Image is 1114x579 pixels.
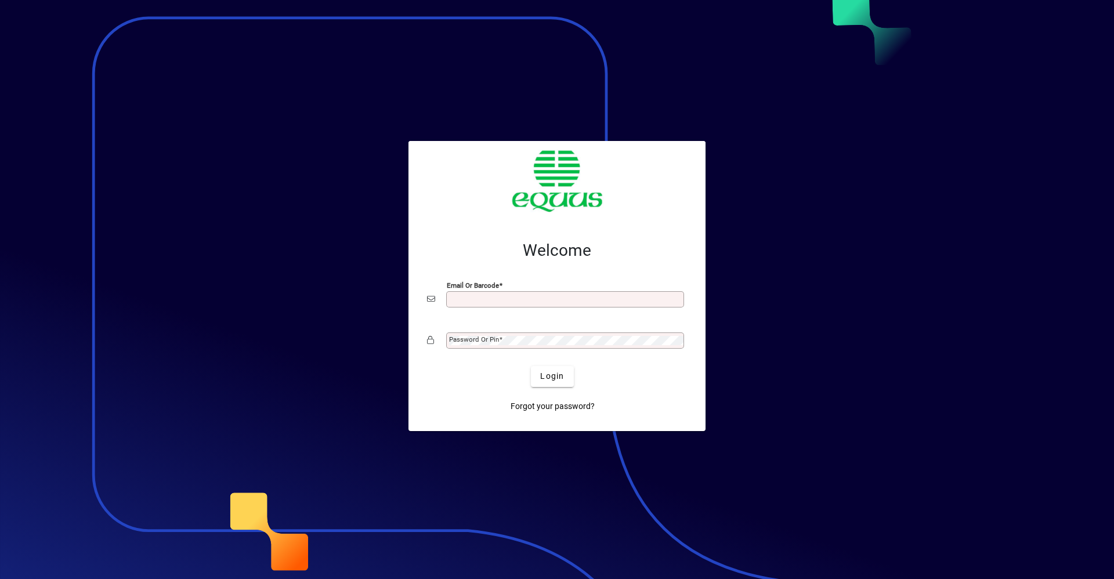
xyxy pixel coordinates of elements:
button: Login [531,366,573,387]
span: Login [540,370,564,382]
span: Forgot your password? [511,400,595,412]
h2: Welcome [427,241,687,260]
a: Forgot your password? [506,396,599,417]
mat-label: Email or Barcode [447,281,499,289]
mat-label: Password or Pin [449,335,499,343]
